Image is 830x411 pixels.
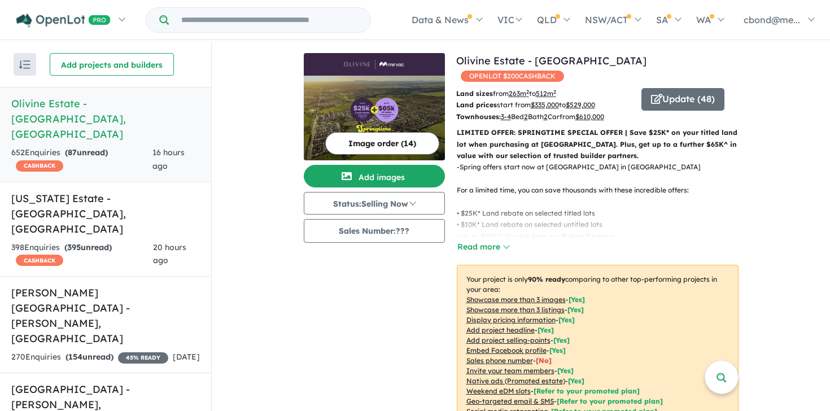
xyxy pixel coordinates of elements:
strong: ( unread) [64,242,112,252]
button: Image order (14) [325,132,439,155]
span: to [559,100,595,109]
span: 154 [68,352,82,362]
p: from [456,88,633,99]
h5: [US_STATE] Estate - [GEOGRAPHIC_DATA] , [GEOGRAPHIC_DATA] [11,191,200,237]
img: sort.svg [19,60,30,69]
u: 512 m [536,89,556,98]
span: 395 [67,242,81,252]
input: Try estate name, suburb, builder or developer [171,8,368,32]
span: [ Yes ] [557,366,574,375]
u: Add project selling-points [466,336,551,344]
button: Sales Number:??? [304,219,445,243]
span: [ Yes ] [538,326,554,334]
span: [ No ] [536,356,552,365]
b: Land sizes [456,89,493,98]
p: LIMITED OFFER: SPRINGTIME SPECIAL OFFER | Save $25K* on your titled land lot when purchasing at [... [457,127,739,161]
u: Invite your team members [466,366,554,375]
span: 16 hours ago [152,147,185,171]
span: [ Yes ] [553,336,570,344]
span: 87 [68,147,77,158]
button: Read more [457,241,510,253]
u: $ 529,000 [566,100,595,109]
img: Olivine Estate - Donnybrook Logo [308,58,440,71]
a: Olivine Estate - [GEOGRAPHIC_DATA] [456,54,646,67]
u: 2 [524,112,528,121]
span: [ Yes ] [558,316,575,324]
span: CASHBACK [16,255,63,266]
u: 3-4 [501,112,511,121]
button: Update (48) [641,88,724,111]
span: CASHBACK [16,160,63,172]
sup: 2 [526,89,529,95]
u: Native ads (Promoted estate) [466,377,565,385]
sup: 2 [553,89,556,95]
a: Olivine Estate - Donnybrook LogoOlivine Estate - Donnybrook [304,53,445,160]
u: Showcase more than 3 listings [466,305,565,314]
div: 652 Enquir ies [11,146,152,173]
p: - Spring offers start now at [GEOGRAPHIC_DATA] in [GEOGRAPHIC_DATA] For a limited time, you can s... [457,161,748,277]
span: OPENLOT $ 200 CASHBACK [461,71,564,82]
span: [ Yes ] [567,305,584,314]
h5: Olivine Estate - [GEOGRAPHIC_DATA] , [GEOGRAPHIC_DATA] [11,96,200,142]
span: [Yes] [568,377,584,385]
span: [ Yes ] [569,295,585,304]
button: Status:Selling Now [304,192,445,215]
p: Bed Bath Car from [456,111,633,123]
img: Olivine Estate - Donnybrook [304,76,445,160]
span: [Refer to your promoted plan] [557,397,663,405]
span: [DATE] [173,352,200,362]
u: Weekend eDM slots [466,387,531,395]
u: Embed Facebook profile [466,346,547,355]
u: 263 m [509,89,529,98]
span: 20 hours ago [153,242,186,266]
button: Add images [304,165,445,187]
u: $ 610,000 [575,112,604,121]
u: 2 [544,112,548,121]
strong: ( unread) [65,352,113,362]
b: 90 % ready [528,275,565,283]
img: Openlot PRO Logo White [16,14,111,28]
div: 270 Enquir ies [11,351,168,364]
span: cbond@me... [744,14,800,25]
b: Land prices [456,100,497,109]
b: Townhouses: [456,112,501,121]
p: start from [456,99,633,111]
strong: ( unread) [65,147,108,158]
u: Geo-targeted email & SMS [466,397,554,405]
u: Showcase more than 3 images [466,295,566,304]
u: Display pricing information [466,316,556,324]
u: Add project headline [466,326,535,334]
div: 398 Enquir ies [11,241,153,268]
span: [Refer to your promoted plan] [534,387,640,395]
span: 45 % READY [118,352,168,364]
u: $ 335,000 [531,100,559,109]
h5: [PERSON_NAME][GEOGRAPHIC_DATA] - [PERSON_NAME] , [GEOGRAPHIC_DATA] [11,285,200,346]
u: Sales phone number [466,356,533,365]
button: Add projects and builders [50,53,174,76]
span: [ Yes ] [549,346,566,355]
span: to [529,89,556,98]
